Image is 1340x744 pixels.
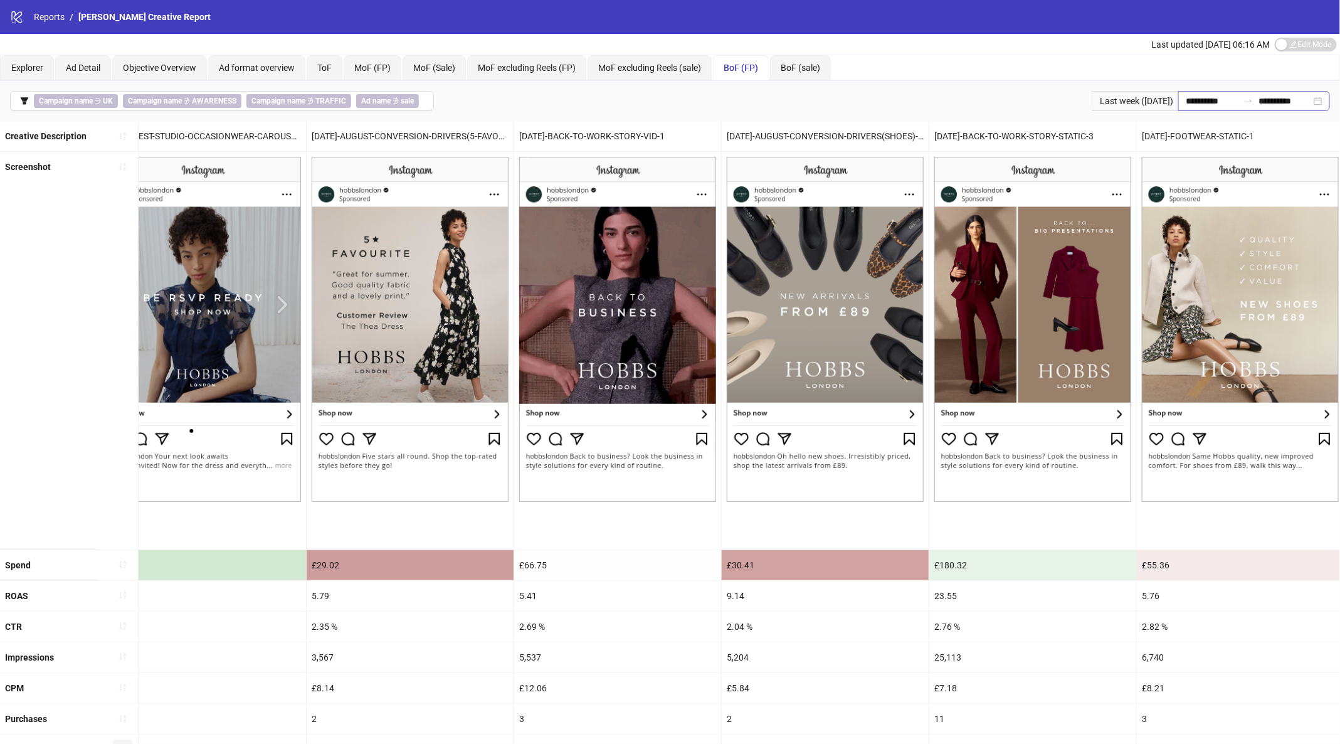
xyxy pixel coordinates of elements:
[251,97,305,105] b: Campaign name
[514,704,721,734] div: 3
[929,550,1136,580] div: £180.32
[478,63,576,73] span: MoF excluding Reels (FP)
[119,591,127,600] span: sort-ascending
[307,642,514,672] div: 3,567
[1142,157,1339,502] img: Screenshot 120232846607260624
[1243,96,1253,106] span: swap-right
[929,121,1136,151] div: [DATE]-BACK-TO-WORK-STORY-STATIC-3
[1151,40,1270,50] span: Last updated [DATE] 06:16 AM
[123,63,196,73] span: Objective Overview
[20,97,29,105] span: filter
[929,581,1136,611] div: 23.55
[722,612,929,642] div: 2.04 %
[307,612,514,642] div: 2.35 %
[103,97,113,105] b: UK
[70,10,73,24] li: /
[317,63,332,73] span: ToF
[39,97,93,105] b: Campaign name
[929,704,1136,734] div: 11
[99,673,306,703] div: £10.55
[722,550,929,580] div: £30.41
[727,157,924,502] img: Screenshot 120232673548550624
[99,704,306,734] div: 23
[78,12,211,22] span: [PERSON_NAME] Creative Report
[514,121,721,151] div: [DATE]-BACK-TO-WORK-STORY-VID-1
[307,704,514,734] div: 2
[929,673,1136,703] div: £7.18
[354,63,391,73] span: MoF (FP)
[104,157,301,502] img: Screenshot 120230994611980624
[99,612,306,642] div: 3.56 %
[722,704,929,734] div: 2
[1092,91,1178,111] div: Last week ([DATE])
[119,622,127,630] span: sort-ascending
[722,642,929,672] div: 5,204
[128,97,182,105] b: Campaign name
[361,97,391,105] b: Ad name
[119,560,127,569] span: sort-ascending
[722,581,929,611] div: 9.14
[722,121,929,151] div: [DATE]-AUGUST-CONVERSION-DRIVERS(SHOES)-STATIC-1
[929,642,1136,672] div: 25,113
[514,612,721,642] div: 2.69 %
[219,63,295,73] span: Ad format overview
[66,63,100,73] span: Ad Detail
[123,94,241,108] span: ∌
[307,550,514,580] div: £29.02
[315,97,346,105] b: TRAFFIC
[99,581,306,611] div: 11.53
[10,91,434,111] button: Campaign name ∋ UKCampaign name ∌ AWARENESSCampaign name ∌ TRAFFICAd name ∌ sale
[119,652,127,661] span: sort-ascending
[312,157,509,502] img: Screenshot 120232673571510624
[31,10,67,24] a: Reports
[246,94,351,108] span: ∌
[929,612,1136,642] div: 2.76 %
[192,97,236,105] b: AWARENESS
[514,642,721,672] div: 5,537
[934,157,1131,502] img: Screenshot 120232673476520624
[119,715,127,723] span: sort-ascending
[11,63,43,73] span: Explorer
[5,622,22,632] b: CTR
[519,157,716,502] img: Screenshot 120232673498870624
[722,673,929,703] div: £5.84
[1243,96,1253,106] span: to
[598,63,701,73] span: MoF excluding Reels (sale)
[5,652,54,662] b: Impressions
[514,550,721,580] div: £66.75
[5,162,51,172] b: Screenshot
[99,550,306,580] div: £274.73
[5,591,28,601] b: ROAS
[514,581,721,611] div: 5.41
[5,714,47,724] b: Purchases
[307,581,514,611] div: 5.79
[119,683,127,692] span: sort-ascending
[356,94,419,108] span: ∌
[724,63,758,73] span: BoF (FP)
[5,560,31,570] b: Spend
[781,63,820,73] span: BoF (sale)
[5,683,24,693] b: CPM
[99,121,306,151] div: [DATE]-NEST-STUDIO-OCCASIONWEAR-CAROUSEL-1
[413,63,455,73] span: MoF (Sale)
[34,94,118,108] span: ∋
[307,673,514,703] div: £8.14
[99,642,306,672] div: 26,031
[5,131,87,141] b: Creative Description
[514,673,721,703] div: £12.06
[119,162,127,171] span: sort-ascending
[119,132,127,141] span: sort-ascending
[401,97,414,105] b: sale
[307,121,514,151] div: [DATE]-AUGUST-CONVERSION-DRIVERS(5-FAVOURITE)-STATIC-2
